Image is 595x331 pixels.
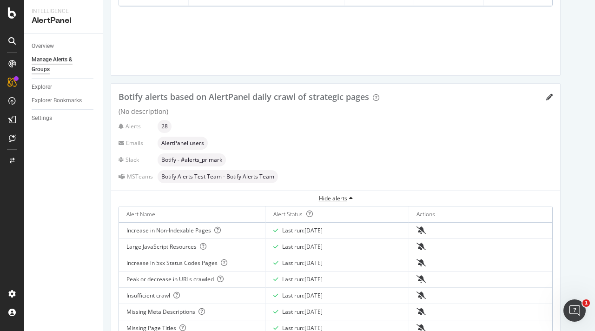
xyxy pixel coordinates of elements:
span: 1 [582,299,590,307]
span: AlertPanel users [161,140,204,146]
div: bell-slash [416,275,426,283]
div: neutral label [158,153,226,166]
div: Intelligence [32,7,95,15]
div: Last run: [DATE] [282,291,323,300]
div: neutral label [158,120,172,133]
iframe: Intercom live chat [563,299,586,322]
button: Hide alerts [111,191,560,206]
div: Last run: [DATE] [282,275,323,284]
div: AlertPanel [32,15,95,26]
a: Explorer [32,82,96,92]
div: Overview [32,41,54,51]
div: bell-slash [416,259,426,266]
div: Increase in 5xx Status Codes Pages [126,259,258,267]
div: (No description) [119,107,553,116]
a: Manage Alerts & Groups [32,55,96,74]
div: bell-slash [416,308,426,315]
div: Settings [32,113,52,123]
a: Overview [32,41,96,51]
span: Botify alerts based on AlertPanel daily crawl of strategic pages [119,91,369,102]
div: Last run: [DATE] [282,226,323,235]
span: 28 [161,124,168,129]
div: neutral label [158,170,278,183]
div: Peak or decrease in URLs crawled [126,275,258,284]
div: Insufficient crawl [126,291,258,300]
a: Settings [32,113,96,123]
div: neutral label [158,137,208,150]
div: Last run: [DATE] [282,243,323,251]
span: Botify - #alerts_primark [161,157,222,163]
div: MSTeams [119,172,154,180]
div: bell-slash [416,291,426,299]
a: Explorer Bookmarks [32,96,96,106]
span: Botify Alerts Test Team - Botify Alerts Team [161,174,274,179]
div: bell-slash [416,243,426,250]
div: Slack [119,156,154,164]
div: pencil [546,94,553,100]
div: Explorer Bookmarks [32,96,82,106]
div: Alerts [119,122,154,130]
div: Increase in Non-Indexable Pages [126,226,258,235]
div: Large JavaScript Resources [126,243,258,251]
div: bell-slash [416,226,426,234]
div: Explorer [32,82,52,92]
div: Manage Alerts & Groups [32,55,87,74]
div: Emails [119,139,154,147]
th: Actions [409,206,552,223]
div: Missing Meta Descriptions [126,308,258,316]
div: Last run: [DATE] [282,259,323,267]
div: Hide alerts [111,194,560,202]
th: Alert Status [266,206,409,223]
div: Last run: [DATE] [282,308,323,316]
th: Alert Name [119,206,266,223]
